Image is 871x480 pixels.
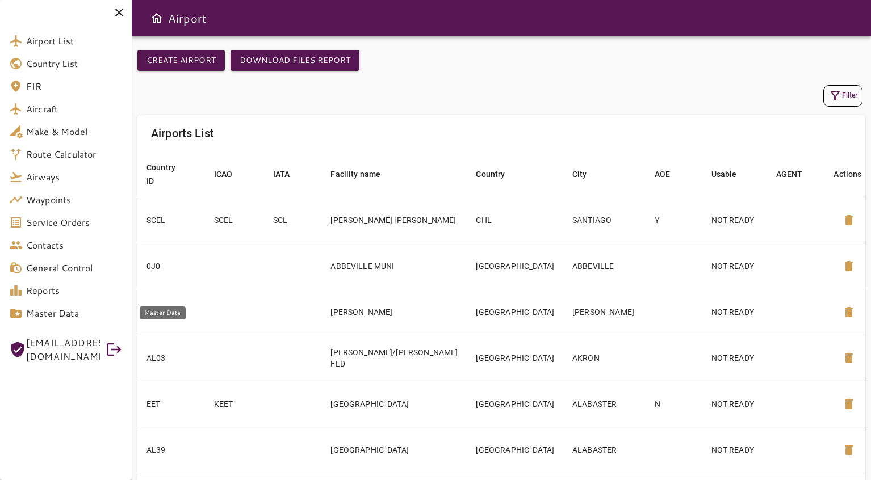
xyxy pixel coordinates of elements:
td: ALABASTER [563,427,646,473]
button: Download Files Report [231,50,359,71]
span: Country [476,167,520,181]
td: [PERSON_NAME]/[PERSON_NAME] FLD [321,335,467,381]
td: [PERSON_NAME] [563,289,646,335]
span: Country List [26,57,123,70]
td: ABBEVILLE [563,243,646,289]
span: delete [842,259,856,273]
span: Airways [26,170,123,184]
button: Create airport [137,50,225,71]
span: [EMAIL_ADDRESS][DOMAIN_NAME] [26,336,100,363]
div: Facility name [330,167,380,181]
div: City [572,167,587,181]
td: CHL [467,197,563,243]
p: NOT READY [711,260,758,272]
td: [GEOGRAPHIC_DATA] [467,243,563,289]
p: NOT READY [711,306,758,318]
td: KEET [205,381,264,427]
span: Aircraft [26,102,123,116]
div: Master Data [140,306,186,319]
td: ALABASTER [563,381,646,427]
p: NOT READY [711,398,758,410]
button: Delete Airport [835,390,862,418]
td: ABBEVILLE MUNI [321,243,467,289]
td: [GEOGRAPHIC_DATA] [321,381,467,427]
td: SCEL [137,197,205,243]
td: 2A8 [137,289,205,335]
span: City [572,167,602,181]
span: delete [842,397,856,411]
h6: Airport [168,9,207,27]
td: [GEOGRAPHIC_DATA] [467,335,563,381]
td: 0J0 [137,243,205,289]
span: Usable [711,167,752,181]
button: Open drawer [145,7,168,30]
span: IATA [273,167,305,181]
div: Country [476,167,505,181]
div: IATA [273,167,290,181]
td: [GEOGRAPHIC_DATA] [467,289,563,335]
td: [PERSON_NAME] [PERSON_NAME] [321,197,467,243]
td: [PERSON_NAME] [321,289,467,335]
span: Service Orders [26,216,123,229]
span: FIR [26,79,123,93]
button: Delete Airport [835,252,862,280]
td: SCEL [205,197,264,243]
td: AKRON [563,335,646,381]
div: AGENT [776,167,803,181]
span: AGENT [776,167,818,181]
span: Airport List [26,34,123,48]
span: Country ID [146,161,196,188]
td: [GEOGRAPHIC_DATA] [321,427,467,473]
button: Delete Airport [835,436,862,464]
td: SANTIAGO [563,197,646,243]
span: Contacts [26,238,123,252]
td: EET [137,381,205,427]
span: AOE [655,167,685,181]
div: ICAO [214,167,233,181]
button: Delete Airport [835,298,862,326]
td: AL03 [137,335,205,381]
button: Filter [823,85,862,107]
button: Delete Airport [835,207,862,234]
span: Waypoints [26,193,123,207]
span: Route Calculator [26,148,123,161]
div: Country ID [146,161,181,188]
span: Make & Model [26,125,123,138]
td: [GEOGRAPHIC_DATA] [467,381,563,427]
span: delete [842,443,856,457]
div: AOE [655,167,670,181]
td: N [646,381,702,427]
h6: Airports List [151,124,214,142]
span: delete [842,213,856,227]
td: AL39 [137,427,205,473]
span: Master Data [26,306,123,320]
span: Facility name [330,167,395,181]
span: delete [842,351,856,365]
p: NOT READY [711,214,758,226]
p: NOT READY [711,444,758,456]
span: ICAO [214,167,248,181]
span: delete [842,305,856,319]
button: Delete Airport [835,344,862,372]
p: NOT READY [711,352,758,364]
div: Usable [711,167,737,181]
td: Y [646,197,702,243]
td: SCL [264,197,322,243]
span: General Control [26,261,123,275]
td: [GEOGRAPHIC_DATA] [467,427,563,473]
span: Reports [26,284,123,297]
